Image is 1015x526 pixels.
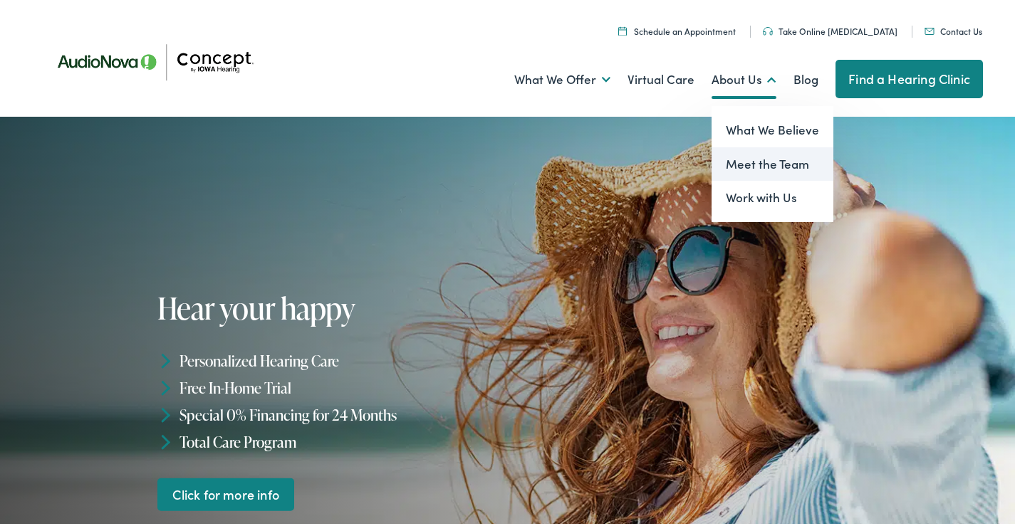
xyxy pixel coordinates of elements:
a: Schedule an Appointment [618,22,736,34]
a: Click for more info [157,475,295,508]
a: What We Believe [712,110,833,144]
a: About Us [712,51,776,103]
a: Take Online [MEDICAL_DATA] [763,22,897,34]
li: Total Care Program [157,425,513,452]
a: Blog [793,51,818,103]
li: Special 0% Financing for 24 Months [157,399,513,426]
a: What We Offer [514,51,610,103]
img: A calendar icon to schedule an appointment at Concept by Iowa Hearing. [618,23,627,33]
img: utility icon [925,25,935,32]
a: Work with Us [712,178,833,212]
a: Virtual Care [628,51,694,103]
img: utility icon [763,24,773,33]
a: Meet the Team [712,144,833,179]
h1: Hear your happy [157,289,513,322]
a: Find a Hearing Clinic [836,57,983,95]
li: Free In-Home Trial [157,372,513,399]
a: Contact Us [925,22,982,34]
li: Personalized Hearing Care [157,344,513,372]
